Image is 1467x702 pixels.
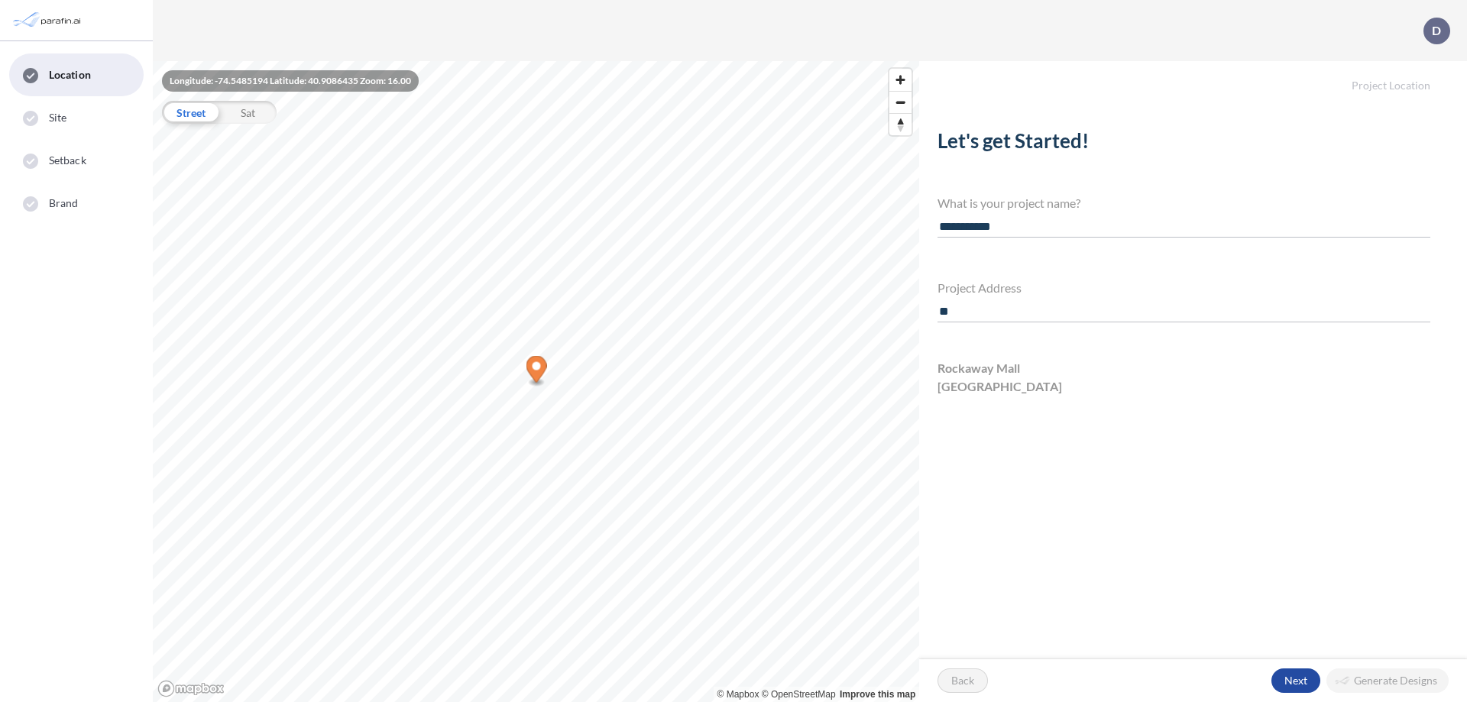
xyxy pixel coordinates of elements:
[762,689,836,700] a: OpenStreetMap
[889,113,912,135] button: Reset bearing to north
[889,91,912,113] button: Zoom out
[889,69,912,91] button: Zoom in
[49,153,86,168] span: Setback
[11,6,86,34] img: Parafin
[717,689,759,700] a: Mapbox
[1284,673,1307,688] p: Next
[938,129,1430,159] h2: Let's get Started!
[1271,668,1320,693] button: Next
[938,377,1062,396] span: [GEOGRAPHIC_DATA]
[157,680,225,697] a: Mapbox homepage
[526,356,547,387] div: Map marker
[153,61,919,702] canvas: Map
[938,196,1430,210] h4: What is your project name?
[1432,24,1441,37] p: D
[889,92,912,113] span: Zoom out
[840,689,915,700] a: Improve this map
[162,70,419,92] div: Longitude: -74.5485194 Latitude: 40.9086435 Zoom: 16.00
[889,114,912,135] span: Reset bearing to north
[49,110,66,125] span: Site
[938,280,1430,295] h4: Project Address
[49,67,91,82] span: Location
[919,61,1467,92] h5: Project Location
[938,359,1020,377] span: Rockaway Mall
[162,101,219,124] div: Street
[219,101,277,124] div: Sat
[49,196,79,211] span: Brand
